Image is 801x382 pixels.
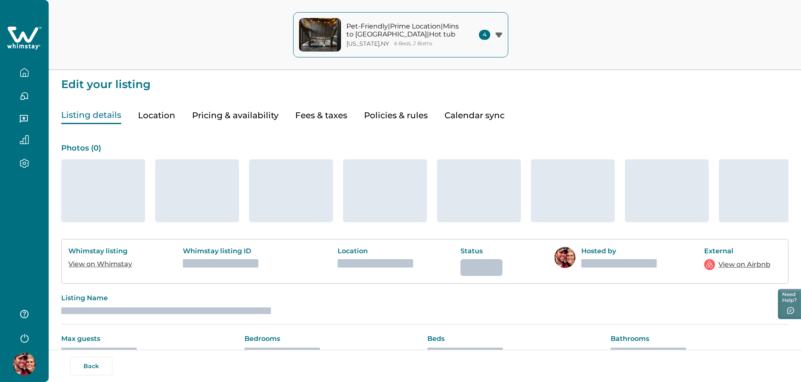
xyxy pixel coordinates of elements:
p: Whimstay listing [68,247,135,255]
p: Whimstay listing ID [183,247,290,255]
button: Pricing & availability [192,107,278,124]
img: property-cover [299,18,341,52]
a: View on Airbnb [718,260,770,270]
button: Calendar sync [445,107,505,124]
p: Beds [427,335,606,343]
button: Fees & taxes [295,107,347,124]
p: Hosted by [581,247,657,255]
a: View on Whimstay [68,260,132,268]
p: 6 Beds, 2 Baths [394,41,432,47]
p: Status [460,247,507,255]
button: Location [138,107,175,124]
img: Whimstay Host [554,247,575,268]
button: Listing details [61,107,121,124]
p: Location [338,247,413,255]
img: Whimstay Host [13,353,36,375]
button: property-coverPet-Friendly|Prime Location|Mins to [GEOGRAPHIC_DATA]|Hot tub[US_STATE],NY6 Beds, 2... [293,12,508,57]
span: 4 [479,30,490,40]
p: Photos ( 0 ) [61,144,788,153]
p: External [704,247,771,255]
p: [US_STATE] , NY [346,40,389,47]
p: Bathrooms [611,335,789,343]
p: Max guests [61,335,239,343]
p: Edit your listing [61,70,788,90]
button: Back [70,357,112,375]
button: Policies & rules [364,107,428,124]
p: Listing Name [61,294,788,302]
p: Bedrooms [244,335,423,343]
p: Pet-Friendly|Prime Location|Mins to [GEOGRAPHIC_DATA]|Hot tub [346,22,460,39]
